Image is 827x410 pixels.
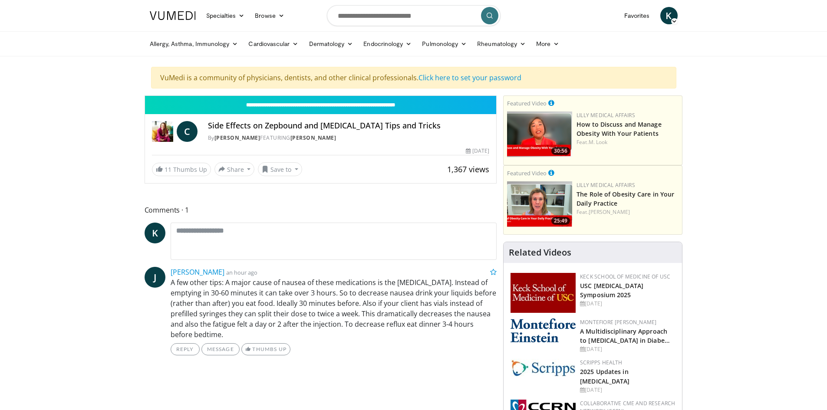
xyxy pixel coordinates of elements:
[258,162,302,176] button: Save to
[152,121,173,142] img: Dr. Carolynn Francavilla
[417,35,472,52] a: Pulmonology
[250,7,290,24] a: Browse
[165,165,171,174] span: 11
[551,217,570,225] span: 25:49
[171,277,497,340] p: A few other tips: A major cause of nausea of these medications is the [MEDICAL_DATA]. Instead of ...
[507,112,572,157] img: c98a6a29-1ea0-4bd5-8cf5-4d1e188984a7.png.150x105_q85_crop-smart_upscale.png
[177,121,198,142] a: C
[509,247,571,258] h4: Related Videos
[151,67,676,89] div: VuMedi is a community of physicians, dentists, and other clinical professionals.
[660,7,678,24] a: K
[577,190,674,207] a: The Role of Obesity Care in Your Daily Practice
[619,7,655,24] a: Favorites
[214,134,260,141] a: [PERSON_NAME]
[580,318,656,326] a: Montefiore [PERSON_NAME]
[531,35,564,52] a: More
[507,181,572,227] a: 25:49
[466,147,489,155] div: [DATE]
[507,169,547,177] small: Featured Video
[152,163,211,176] a: 11 Thumbs Up
[150,11,196,20] img: VuMedi Logo
[208,134,489,142] div: By FEATURING
[577,138,679,146] div: Feat.
[507,181,572,227] img: e1208b6b-349f-4914-9dd7-f97803bdbf1d.png.150x105_q85_crop-smart_upscale.png
[507,99,547,107] small: Featured Video
[171,343,200,355] a: Reply
[304,35,359,52] a: Dermatology
[551,147,570,155] span: 30:56
[145,267,165,288] a: J
[226,269,257,276] small: an hour ago
[418,73,521,82] a: Click here to set your password
[511,359,576,377] img: c9f2b0b7-b02a-4276-a72a-b0cbb4230bc1.jpg.150x105_q85_autocrop_double_scale_upscale_version-0.2.jpg
[580,359,622,366] a: Scripps Health
[358,35,417,52] a: Endocrinology
[511,318,576,342] img: b0142b4c-93a1-4b58-8f91-5265c282693c.png.150x105_q85_autocrop_double_scale_upscale_version-0.2.png
[511,273,576,313] img: 7b941f1f-d101-407a-8bfa-07bd47db01ba.png.150x105_q85_autocrop_double_scale_upscale_version-0.2.jpg
[145,35,244,52] a: Allergy, Asthma, Immunology
[171,267,224,277] a: [PERSON_NAME]
[580,345,675,353] div: [DATE]
[145,204,497,216] span: Comments 1
[580,386,675,394] div: [DATE]
[327,5,501,26] input: Search topics, interventions
[290,134,336,141] a: [PERSON_NAME]
[208,121,489,131] h4: Side Effects on Zepbound and [MEDICAL_DATA] Tips and Tricks
[214,162,255,176] button: Share
[201,7,250,24] a: Specialties
[577,112,635,119] a: Lilly Medical Affairs
[241,343,290,355] a: Thumbs Up
[589,138,608,146] a: M. Look
[577,120,662,138] a: How to Discuss and Manage Obesity With Your Patients
[472,35,531,52] a: Rheumatology
[243,35,303,52] a: Cardiovascular
[201,343,240,355] a: Message
[447,164,489,174] span: 1,367 views
[589,208,630,216] a: [PERSON_NAME]
[580,367,629,385] a: 2025 Updates in [MEDICAL_DATA]
[577,208,679,216] div: Feat.
[577,181,635,189] a: Lilly Medical Affairs
[145,223,165,243] a: K
[580,273,670,280] a: Keck School of Medicine of USC
[580,282,643,299] a: USC [MEDICAL_DATA] Symposium 2025
[580,300,675,308] div: [DATE]
[507,112,572,157] a: 30:56
[580,327,670,344] a: A Multidisciplinary Approach to [MEDICAL_DATA] in Diabe…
